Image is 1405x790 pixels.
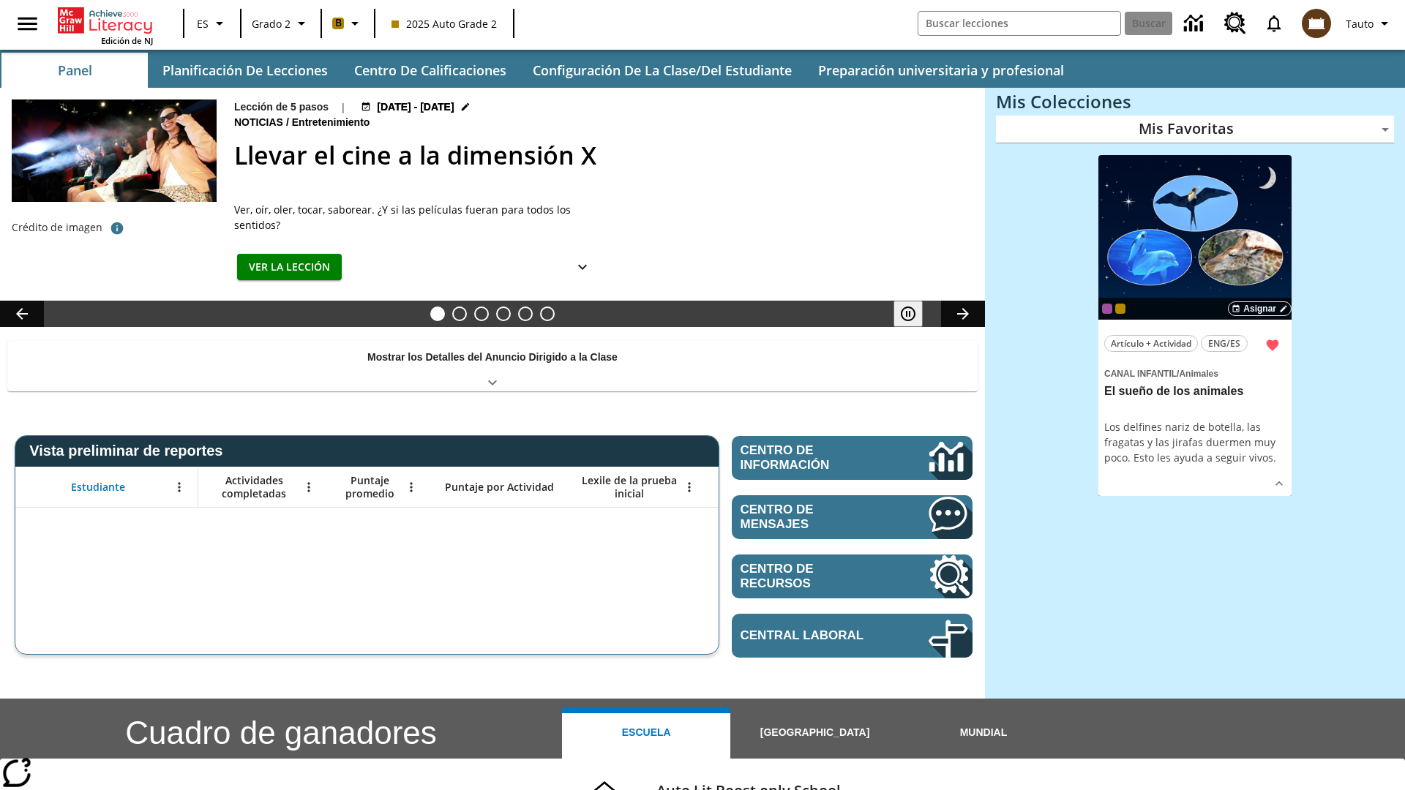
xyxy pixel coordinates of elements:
div: Los delfines nariz de botella, las fragatas y las jirafas duermen muy poco. Esto les ayuda a segu... [1104,419,1286,465]
button: Escoja un nuevo avatar [1293,4,1340,42]
span: Estudiante [71,481,125,494]
button: Abrir menú [298,476,320,498]
button: Diapositiva 6 Una idea, mucho trabajo [540,306,555,321]
button: Diapositiva 1 Llevar el cine a la dimensión X [430,306,445,321]
button: Ver más [568,254,597,281]
h3: El sueño de los animales [1104,384,1286,399]
h3: Mis Colecciones [996,91,1394,112]
button: Grado: Grado 2, Elige un grado [246,10,316,37]
a: Centro de recursos, Se abrirá en una pestaña nueva. [732,554,973,598]
span: Actividades completadas [206,474,302,500]
img: El panel situado frente a los asientos rocía con agua nebulizada al feliz público en un cine equi... [12,99,217,202]
button: Centro de calificaciones [342,53,518,88]
button: [GEOGRAPHIC_DATA] [730,707,899,759]
p: Lección de 5 pasos [234,99,329,115]
button: Panel [1,53,148,88]
button: Lenguaje: ES, Selecciona un idioma [189,10,236,37]
span: Animales [1179,369,1218,379]
span: Asignar [1243,302,1276,315]
a: Portada [58,6,153,35]
span: / [286,116,289,128]
button: Pausar [893,301,923,327]
span: B [335,14,342,32]
a: Centro de mensajes [732,495,973,539]
img: avatar image [1302,9,1331,38]
button: 18 ago - 24 ago Elegir fechas [358,99,473,115]
span: Centro de recursos [741,562,885,591]
span: Central laboral [741,628,885,643]
button: Escuela [562,707,730,759]
span: Puntaje por Actividad [445,481,554,494]
div: Mis Favoritas [996,116,1394,143]
button: Abrir menú [168,476,190,498]
button: Diapositiva 3 Modas que pasaron de moda [474,306,489,321]
button: Ver más [1268,473,1290,494]
a: Centro de recursos, Se abrirá en una pestaña nueva. [1215,4,1255,43]
p: Crédito de imagen [12,220,102,235]
button: Carrusel de lecciones, seguir [941,301,985,327]
input: Buscar campo [918,12,1120,35]
button: ENG/ES [1201,335,1248,352]
button: Perfil/Configuración [1340,10,1399,37]
span: | [340,99,346,115]
button: Mundial [899,707,1068,759]
span: Tema: Canal Infantil/Animales [1104,365,1286,381]
button: Ver la lección [237,254,342,281]
button: Remover de Favoritas [1259,332,1286,358]
span: Canal Infantil [1104,369,1177,379]
button: Asignar Elegir fechas [1228,301,1292,316]
span: Tauto [1346,16,1374,31]
button: Artículo + Actividad [1104,335,1198,352]
a: Notificaciones [1255,4,1293,42]
button: Planificación de lecciones [151,53,340,88]
button: Configuración de la clase/del estudiante [521,53,803,88]
button: Diapositiva 5 ¿Cuál es la gran idea? [518,306,533,321]
span: Centro de información [741,443,879,473]
span: Entretenimiento [292,115,373,131]
div: Mostrar los Detalles del Anuncio Dirigido a la Clase [7,341,978,391]
span: [DATE] - [DATE] [377,99,454,115]
span: Puntaje promedio [334,474,405,500]
button: Abrir menú [678,476,700,498]
button: Crédito de foto: The Asahi Shimbun vía Getty Images [102,215,132,241]
button: Boost El color de la clase es anaranjado claro. Cambiar el color de la clase. [326,10,370,37]
div: OL 2025 Auto Grade 3 [1102,304,1112,314]
p: Mostrar los Detalles del Anuncio Dirigido a la Clase [367,350,618,365]
button: Abrir el menú lateral [6,2,49,45]
button: Preparación universitaria y profesional [806,53,1076,88]
span: Vista preliminar de reportes [29,443,230,459]
div: Ver, oír, oler, tocar, saborear. ¿Y si las películas fueran para todos los sentidos? [234,202,600,233]
div: Pausar [893,301,937,327]
div: lesson details [1098,155,1292,497]
button: Abrir menú [400,476,422,498]
span: / [1177,369,1179,379]
span: Grado 2 [252,16,291,31]
span: Edición de NJ [101,35,153,46]
span: ENG/ES [1208,336,1240,351]
div: New 2025 class [1115,304,1125,314]
a: Centro de información [1175,4,1215,44]
h2: Llevar el cine a la dimensión X [234,137,967,174]
span: ES [197,16,209,31]
div: Portada [58,4,153,46]
span: 2025 Auto Grade 2 [391,16,497,31]
span: Artículo + Actividad [1111,336,1191,351]
a: Centro de información [732,436,973,480]
button: Diapositiva 2 ¿Lo quieres con papas fritas? [452,306,467,321]
a: Central laboral [732,614,973,658]
span: Centro de mensajes [741,503,885,532]
button: Diapositiva 4 ¿Los autos del futuro? [496,306,511,321]
span: Noticias [234,115,286,131]
span: Lexile de la prueba inicial [576,474,683,500]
